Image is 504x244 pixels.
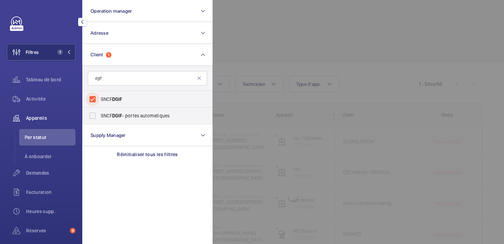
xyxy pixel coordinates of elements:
[26,49,39,56] span: Filtres
[26,170,75,176] span: Demandes
[7,44,75,60] button: Filtres1
[25,134,75,141] span: Par statut
[26,189,75,196] span: Facturation
[26,76,75,83] span: Tableau de bord
[26,115,75,121] span: Appareils
[26,208,75,215] span: Heures supp.
[26,227,67,234] span: Réserves
[70,228,75,233] span: 9
[25,153,75,160] span: À onboarder
[57,49,63,55] span: 1
[26,95,75,102] span: Activités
